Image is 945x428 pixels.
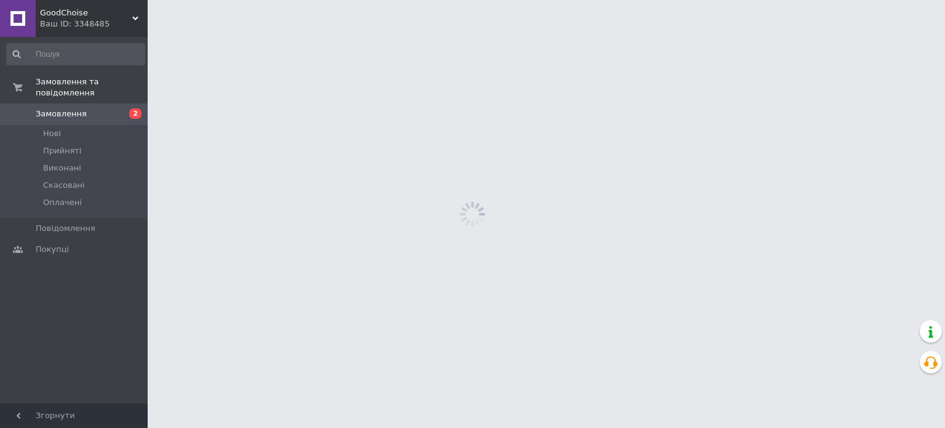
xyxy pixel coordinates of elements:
[40,18,148,30] div: Ваш ID: 3348485
[36,76,148,99] span: Замовлення та повідомлення
[43,180,85,191] span: Скасовані
[43,197,82,208] span: Оплачені
[36,223,95,234] span: Повідомлення
[40,7,132,18] span: GoodChoise
[43,128,61,139] span: Нові
[129,108,142,119] span: 2
[36,244,69,255] span: Покупці
[36,108,87,119] span: Замовлення
[43,145,81,156] span: Прийняті
[43,163,81,174] span: Виконані
[6,43,145,65] input: Пошук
